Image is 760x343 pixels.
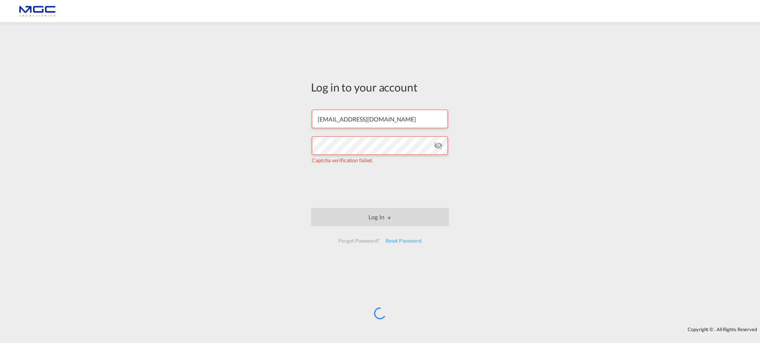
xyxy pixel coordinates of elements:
div: Forgot Password? [335,234,382,247]
input: Enter email/phone number [312,110,448,128]
img: 92835000d1c111ee8b33af35afdd26c7.png [11,3,61,20]
span: Captcha verification failed. [312,157,373,163]
div: Reset Password [383,234,425,247]
iframe: reCAPTCHA [324,171,436,200]
button: LOGIN [311,208,449,226]
md-icon: icon-eye-off [434,141,443,150]
div: Log in to your account [311,79,449,95]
